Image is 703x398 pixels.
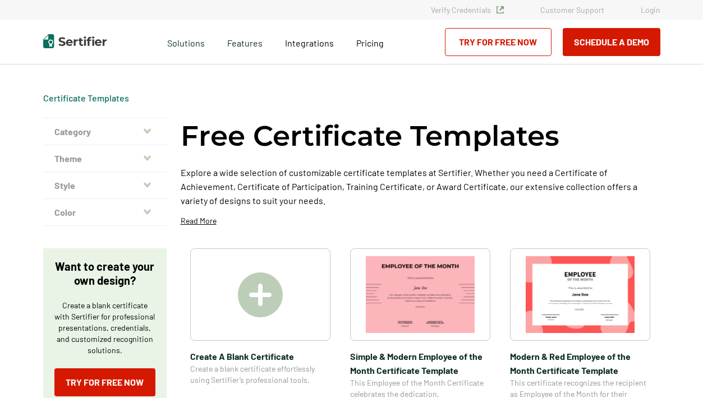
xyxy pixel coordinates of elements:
[356,38,384,48] span: Pricing
[190,349,330,363] span: Create A Blank Certificate
[526,256,635,333] img: Modern & Red Employee of the Month Certificate Template
[43,92,129,104] div: Breadcrumb
[167,35,205,49] span: Solutions
[190,363,330,386] span: Create a blank certificate effortlessly using Sertifier’s professional tools.
[43,172,167,199] button: Style
[43,118,167,145] button: Category
[445,28,552,56] a: Try for Free Now
[350,349,490,377] span: Simple & Modern Employee of the Month Certificate Template
[510,349,650,377] span: Modern & Red Employee of the Month Certificate Template
[181,215,217,226] p: Read More
[54,300,155,356] p: Create a blank certificate with Sertifier for professional presentations, credentials, and custom...
[43,92,129,103] a: Certificate Templates
[238,272,283,317] img: Create A Blank Certificate
[431,5,504,15] a: Verify Credentials
[356,35,384,49] a: Pricing
[181,118,559,154] h1: Free Certificate Templates
[54,368,155,396] a: Try for Free Now
[181,165,660,207] p: Explore a wide selection of customizable certificate templates at Sertifier. Whether you need a C...
[43,92,129,104] span: Certificate Templates
[54,260,155,288] p: Want to create your own design?
[366,256,475,333] img: Simple & Modern Employee of the Month Certificate Template
[497,6,504,13] img: Verified
[43,145,167,172] button: Theme
[540,5,604,15] a: Customer Support
[227,35,263,49] span: Features
[43,34,107,48] img: Sertifier | Digital Credentialing Platform
[43,199,167,226] button: Color
[641,5,660,15] a: Login
[285,35,334,49] a: Integrations
[285,38,334,48] span: Integrations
